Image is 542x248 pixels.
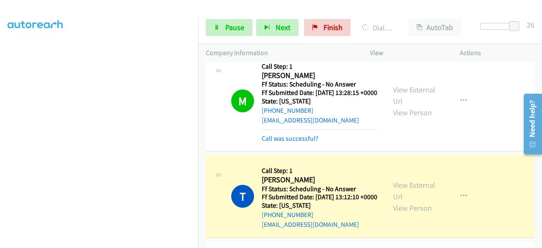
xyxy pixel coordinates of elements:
div: 26 [527,19,534,31]
iframe: Resource Center [518,90,542,158]
span: Finish [324,22,343,32]
h5: Ff Status: Scheduling - No Answer [262,80,377,89]
h5: Ff Submitted Date: [DATE] 13:28:15 +0000 [262,89,377,97]
h5: State: [US_STATE] [262,97,377,106]
h5: Ff Status: Scheduling - No Answer [262,185,377,193]
button: Next [256,19,299,36]
button: AutoTab [409,19,461,36]
a: View External Url [393,85,435,106]
a: Finish [304,19,351,36]
a: View External Url [393,180,435,201]
span: Next [276,22,290,32]
h2: [PERSON_NAME] [262,71,375,81]
a: View Person [393,203,432,213]
h5: Call Step: 1 [262,167,377,175]
a: [EMAIL_ADDRESS][DOMAIN_NAME] [262,220,359,228]
p: Company Information [206,48,355,58]
a: [PHONE_NUMBER] [262,106,313,114]
p: Actions [460,48,534,58]
h1: T [231,185,254,208]
p: Dialing [PERSON_NAME] [362,22,393,33]
h2: [PERSON_NAME] [262,175,375,185]
h1: M [231,89,254,112]
a: Pause [206,19,252,36]
h5: Call Step: 1 [262,62,377,71]
p: View [370,48,445,58]
a: [EMAIL_ADDRESS][DOMAIN_NAME] [262,116,359,124]
a: Call was successful? [262,134,318,142]
h5: State: [US_STATE] [262,201,377,210]
a: [PHONE_NUMBER] [262,211,313,219]
span: Pause [225,22,244,32]
a: View Person [393,108,432,117]
h5: Ff Submitted Date: [DATE] 13:12:10 +0000 [262,193,377,201]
